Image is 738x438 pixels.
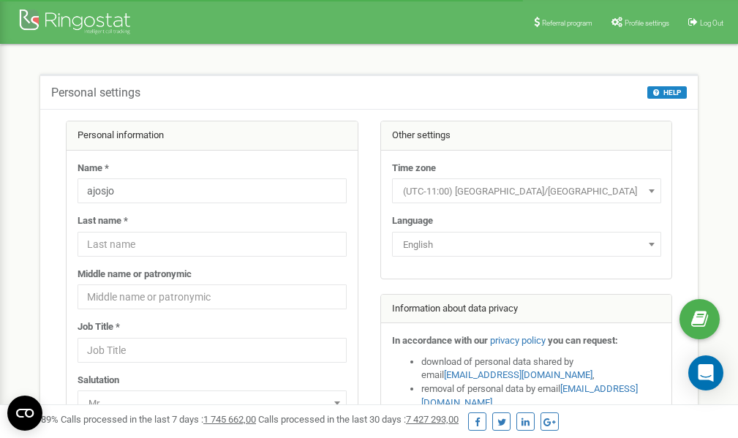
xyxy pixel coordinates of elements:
[83,393,342,414] span: Mr.
[548,335,618,346] strong: you can request:
[647,86,687,99] button: HELP
[67,121,358,151] div: Personal information
[421,382,661,409] li: removal of personal data by email ,
[421,355,661,382] li: download of personal data shared by email ,
[78,232,347,257] input: Last name
[7,396,42,431] button: Open CMP widget
[203,414,256,425] u: 1 745 662,00
[381,295,672,324] div: Information about data privacy
[78,320,120,334] label: Job Title *
[78,284,347,309] input: Middle name or patronymic
[78,338,347,363] input: Job Title
[381,121,672,151] div: Other settings
[61,414,256,425] span: Calls processed in the last 7 days :
[392,214,433,228] label: Language
[258,414,459,425] span: Calls processed in the last 30 days :
[78,268,192,282] label: Middle name or patronymic
[392,335,488,346] strong: In accordance with our
[78,390,347,415] span: Mr.
[688,355,723,390] div: Open Intercom Messenger
[625,19,669,27] span: Profile settings
[78,178,347,203] input: Name
[78,162,109,175] label: Name *
[700,19,723,27] span: Log Out
[392,178,661,203] span: (UTC-11:00) Pacific/Midway
[78,214,128,228] label: Last name *
[392,162,436,175] label: Time zone
[542,19,592,27] span: Referral program
[490,335,546,346] a: privacy policy
[392,232,661,257] span: English
[397,235,656,255] span: English
[51,86,140,99] h5: Personal settings
[444,369,592,380] a: [EMAIL_ADDRESS][DOMAIN_NAME]
[78,374,119,388] label: Salutation
[397,181,656,202] span: (UTC-11:00) Pacific/Midway
[406,414,459,425] u: 7 427 293,00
